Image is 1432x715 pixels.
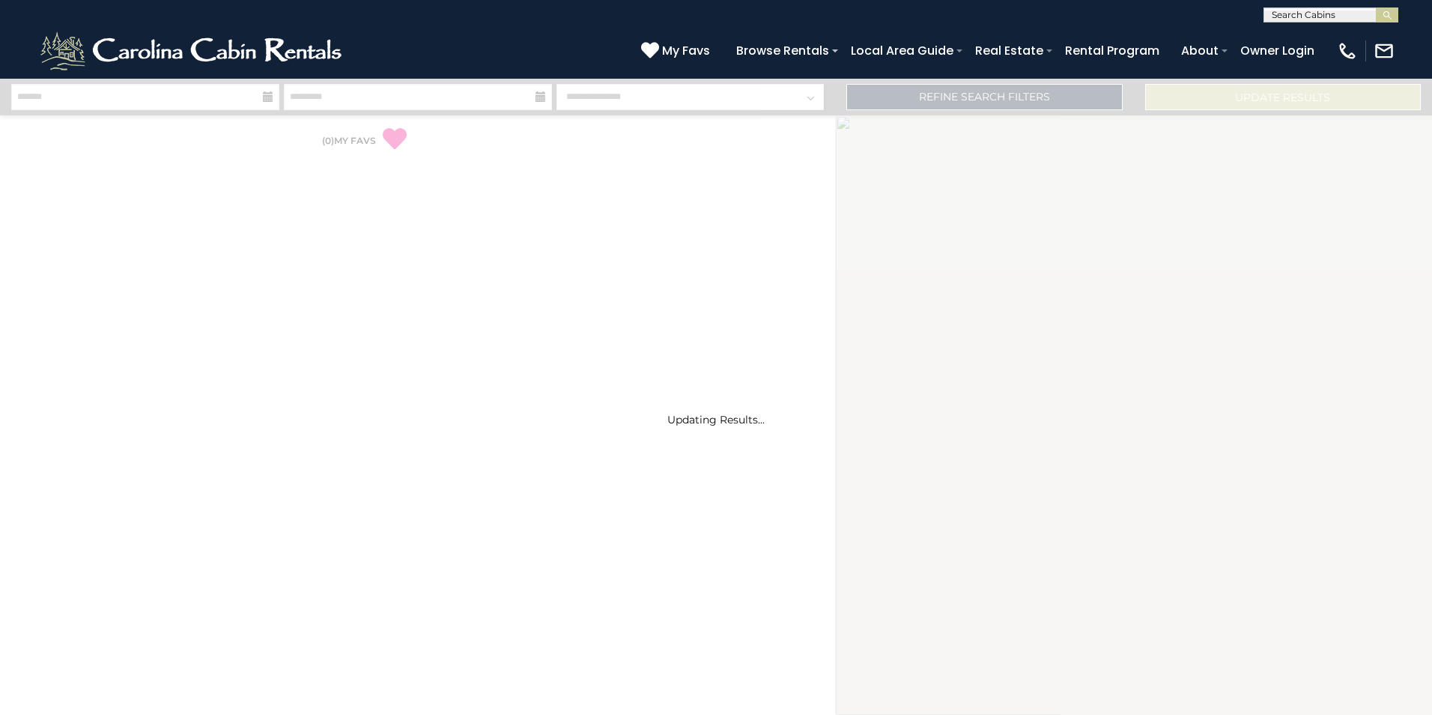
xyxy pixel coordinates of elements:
a: My Favs [641,41,714,61]
span: My Favs [662,41,710,60]
img: mail-regular-white.png [1374,40,1395,61]
a: Local Area Guide [843,37,961,64]
img: phone-regular-white.png [1337,40,1358,61]
a: Browse Rentals [729,37,837,64]
a: Rental Program [1058,37,1167,64]
img: White-1-2.png [37,28,348,73]
a: About [1174,37,1226,64]
a: Owner Login [1233,37,1322,64]
a: Real Estate [968,37,1051,64]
